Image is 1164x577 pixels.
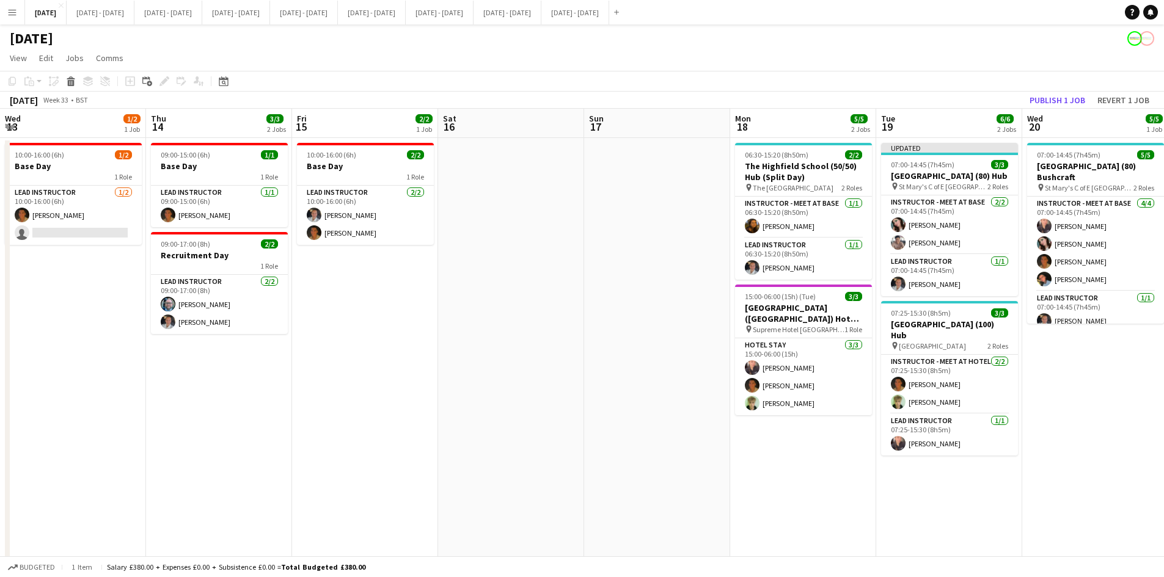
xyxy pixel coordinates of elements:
[67,562,97,572] span: 1 item
[406,172,424,181] span: 1 Role
[5,143,142,245] app-job-card: 10:00-16:00 (6h)1/2Base Day1 RoleLead Instructor1/210:00-16:00 (6h)[PERSON_NAME]
[881,414,1018,455] app-card-role: Lead Instructor1/107:25-15:30 (8h5m)[PERSON_NAME]
[123,114,141,123] span: 1/2
[851,114,868,123] span: 5/5
[91,50,128,66] a: Comms
[261,150,278,159] span: 1/1
[60,50,89,66] a: Jobs
[879,120,895,134] span: 19
[735,338,872,415] app-card-role: Hotel Stay3/315:00-06:00 (15h)[PERSON_NAME][PERSON_NAME][PERSON_NAME]
[851,125,870,134] div: 2 Jobs
[881,170,1018,181] h3: [GEOGRAPHIC_DATA] (80) Hub
[1133,183,1154,192] span: 2 Roles
[1027,197,1164,291] app-card-role: Instructor - Meet at Base4/407:00-14:45 (7h45m)[PERSON_NAME][PERSON_NAME][PERSON_NAME][PERSON_NAME]
[1025,92,1090,108] button: Publish 1 job
[1146,114,1163,123] span: 5/5
[151,275,288,334] app-card-role: Lead Instructor2/209:00-17:00 (8h)[PERSON_NAME][PERSON_NAME]
[587,120,604,134] span: 17
[997,114,1014,123] span: 6/6
[406,1,474,24] button: [DATE] - [DATE]
[745,150,808,159] span: 06:30-15:20 (8h50m)
[3,120,21,134] span: 13
[6,561,57,574] button: Budgeted
[891,308,951,318] span: 07:25-15:30 (8h5m)
[151,186,288,227] app-card-role: Lead Instructor1/109:00-15:00 (6h)[PERSON_NAME]
[881,143,1018,296] div: Updated07:00-14:45 (7h45m)3/3[GEOGRAPHIC_DATA] (80) Hub St Mary's C of E [GEOGRAPHIC_DATA]2 Roles...
[5,113,21,124] span: Wed
[416,125,432,134] div: 1 Job
[1027,291,1164,333] app-card-role: Lead Instructor1/107:00-14:45 (7h45m)[PERSON_NAME]
[297,113,307,124] span: Fri
[443,113,456,124] span: Sat
[881,301,1018,455] app-job-card: 07:25-15:30 (8h5m)3/3[GEOGRAPHIC_DATA] (100) Hub [GEOGRAPHIC_DATA]2 RolesInstructor - Meet at Hot...
[735,197,872,238] app-card-role: Instructor - Meet at Base1/106:30-15:20 (8h50m)[PERSON_NAME]
[991,160,1008,169] span: 3/3
[881,195,1018,255] app-card-role: Instructor - Meet at Base2/207:00-14:45 (7h45m)[PERSON_NAME][PERSON_NAME]
[1093,92,1154,108] button: Revert 1 job
[1027,161,1164,183] h3: [GEOGRAPHIC_DATA] (80) Bushcraft
[10,94,38,106] div: [DATE]
[1137,150,1154,159] span: 5/5
[1027,143,1164,324] app-job-card: 07:00-14:45 (7h45m)5/5[GEOGRAPHIC_DATA] (80) Bushcraft St Mary's C of E [GEOGRAPHIC_DATA]2 RolesI...
[881,319,1018,341] h3: [GEOGRAPHIC_DATA] (100) Hub
[307,150,356,159] span: 10:00-16:00 (6h)
[1025,120,1043,134] span: 20
[991,308,1008,318] span: 3/3
[149,120,166,134] span: 14
[474,1,541,24] button: [DATE] - [DATE]
[65,53,84,64] span: Jobs
[735,143,872,280] div: 06:30-15:20 (8h50m)2/2The Highfield School (50/50) Hub (Split Day) The [GEOGRAPHIC_DATA]2 RolesIn...
[845,292,862,301] span: 3/3
[270,1,338,24] button: [DATE] - [DATE]
[733,120,751,134] span: 18
[261,239,278,249] span: 2/2
[266,114,284,123] span: 3/3
[151,143,288,227] app-job-card: 09:00-15:00 (6h)1/1Base Day1 RoleLead Instructor1/109:00-15:00 (6h)[PERSON_NAME]
[441,120,456,134] span: 16
[1127,31,1142,46] app-user-avatar: Programmes & Operations
[267,125,286,134] div: 2 Jobs
[891,160,954,169] span: 07:00-14:45 (7h45m)
[260,261,278,270] span: 1 Role
[415,114,433,123] span: 2/2
[76,95,88,104] div: BST
[987,182,1008,191] span: 2 Roles
[134,1,202,24] button: [DATE] - [DATE]
[67,1,134,24] button: [DATE] - [DATE]
[881,143,1018,153] div: Updated
[115,150,132,159] span: 1/2
[735,285,872,415] app-job-card: 15:00-06:00 (15h) (Tue)3/3[GEOGRAPHIC_DATA] ([GEOGRAPHIC_DATA]) Hotel - [GEOGRAPHIC_DATA] Supreme...
[589,113,604,124] span: Sun
[735,238,872,280] app-card-role: Lead Instructor1/106:30-15:20 (8h50m)[PERSON_NAME]
[899,182,987,191] span: St Mary's C of E [GEOGRAPHIC_DATA]
[151,113,166,124] span: Thu
[841,183,862,192] span: 2 Roles
[1027,113,1043,124] span: Wed
[297,143,434,245] app-job-card: 10:00-16:00 (6h)2/2Base Day1 RoleLead Instructor2/210:00-16:00 (6h)[PERSON_NAME][PERSON_NAME]
[114,172,132,181] span: 1 Role
[260,172,278,181] span: 1 Role
[735,113,751,124] span: Mon
[34,50,58,66] a: Edit
[107,562,365,572] div: Salary £380.00 + Expenses £0.00 + Subsistence £0.00 =
[297,186,434,245] app-card-role: Lead Instructor2/210:00-16:00 (6h)[PERSON_NAME][PERSON_NAME]
[735,302,872,324] h3: [GEOGRAPHIC_DATA] ([GEOGRAPHIC_DATA]) Hotel - [GEOGRAPHIC_DATA]
[10,29,53,48] h1: [DATE]
[1037,150,1100,159] span: 07:00-14:45 (7h45m)
[881,355,1018,414] app-card-role: Instructor - Meet at Hotel2/207:25-15:30 (8h5m)[PERSON_NAME][PERSON_NAME]
[753,183,833,192] span: The [GEOGRAPHIC_DATA]
[338,1,406,24] button: [DATE] - [DATE]
[151,232,288,334] app-job-card: 09:00-17:00 (8h)2/2Recruitment Day1 RoleLead Instructor2/209:00-17:00 (8h)[PERSON_NAME][PERSON_NAME]
[202,1,270,24] button: [DATE] - [DATE]
[161,150,210,159] span: 09:00-15:00 (6h)
[15,150,64,159] span: 10:00-16:00 (6h)
[281,562,365,572] span: Total Budgeted £380.00
[151,161,288,172] h3: Base Day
